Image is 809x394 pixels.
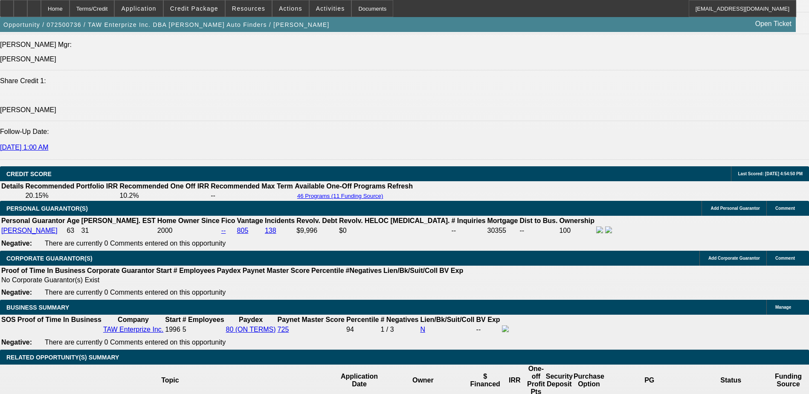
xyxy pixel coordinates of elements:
b: Revolv. Debt [296,217,337,224]
th: Proof of Time In Business [17,316,102,324]
span: Resources [232,5,265,12]
b: Paydex [239,316,263,323]
span: CREDIT SCORE [6,171,52,177]
b: Start [156,267,171,274]
a: TAW Enterprize Inc. [103,326,163,333]
td: -- [476,325,501,334]
button: Resources [226,0,272,17]
span: There are currently 0 Comments entered on this opportunity [45,339,226,346]
b: Incidents [265,217,295,224]
span: Add Corporate Guarantor [708,256,760,261]
span: Credit Package [170,5,218,12]
div: 1 / 3 [380,326,418,333]
div: 94 [346,326,379,333]
b: Negative: [1,289,32,296]
td: 30355 [487,226,519,235]
td: -- [451,226,486,235]
b: BV Exp [439,267,463,274]
b: Start [165,316,180,323]
td: 100 [559,226,595,235]
b: Ownership [559,217,594,224]
b: # Employees [174,267,215,274]
b: Percentile [346,316,379,323]
b: Vantage [237,217,263,224]
b: [PERSON_NAME]. EST [81,217,156,224]
td: 63 [66,226,80,235]
b: Personal Guarantor [1,217,65,224]
a: [PERSON_NAME] [1,227,58,234]
td: 31 [81,226,156,235]
span: Comment [775,206,795,211]
b: Home Owner Since [157,217,220,224]
button: Credit Package [164,0,225,17]
span: Comment [775,256,795,261]
img: facebook-icon.png [502,325,509,332]
span: Application [121,5,156,12]
td: 20.15% [25,191,118,200]
b: Paynet Master Score [278,316,345,323]
a: N [420,326,425,333]
a: Open Ticket [752,17,795,31]
span: BUSINESS SUMMARY [6,304,69,311]
span: There are currently 0 Comments entered on this opportunity [45,289,226,296]
a: 725 [278,326,289,333]
th: Details [1,182,24,191]
b: Negative: [1,339,32,346]
th: Proof of Time In Business [1,267,86,275]
a: 138 [265,227,276,234]
img: linkedin-icon.png [605,226,612,233]
button: Actions [273,0,309,17]
span: Actions [279,5,302,12]
button: Application [115,0,162,17]
span: 5 [183,326,186,333]
a: 80 (ON TERMS) [226,326,276,333]
button: 46 Programs (11 Funding Source) [295,192,386,200]
span: Activities [316,5,345,12]
b: Corporate Guarantor [87,267,154,274]
span: 2000 [157,227,173,234]
td: $0 [339,226,450,235]
b: Lien/Bk/Suit/Coll [383,267,438,274]
td: $9,996 [296,226,338,235]
span: Last Scored: [DATE] 4:54:50 PM [738,171,803,176]
b: Paydex [217,267,241,274]
b: Paynet Master Score [243,267,310,274]
b: # Negatives [380,316,418,323]
span: There are currently 0 Comments entered on this opportunity [45,240,226,247]
td: 10.2% [119,191,209,200]
th: Recommended One Off IRR [119,182,209,191]
b: Mortgage [487,217,518,224]
button: Activities [310,0,351,17]
span: Add Personal Guarantor [710,206,760,211]
b: Fico [221,217,235,224]
b: # Employees [183,316,224,323]
span: Opportunity / 072500736 / TAW Enterprize Inc. DBA [PERSON_NAME] Auto Finders / [PERSON_NAME] [3,21,329,28]
td: -- [519,226,558,235]
a: -- [221,227,226,234]
span: PERSONAL GUARANTOR(S) [6,205,88,212]
th: SOS [1,316,16,324]
td: No Corporate Guarantor(s) Exist [1,276,467,284]
td: -- [210,191,293,200]
b: BV Exp [476,316,500,323]
span: CORPORATE GUARANTOR(S) [6,255,93,262]
b: #Negatives [346,267,382,274]
b: Company [118,316,149,323]
th: Recommended Max Term [210,182,293,191]
b: Percentile [311,267,344,274]
a: 805 [237,227,249,234]
b: Negative: [1,240,32,247]
b: Dist to Bus. [520,217,558,224]
th: Available One-Off Programs [294,182,386,191]
b: Age [67,217,79,224]
img: facebook-icon.png [596,226,603,233]
td: 1996 [165,325,181,334]
b: # Inquiries [451,217,485,224]
b: Lien/Bk/Suit/Coll [420,316,474,323]
th: Recommended Portfolio IRR [25,182,118,191]
span: RELATED OPPORTUNITY(S) SUMMARY [6,354,119,361]
span: Manage [775,305,791,310]
b: Revolv. HELOC [MEDICAL_DATA]. [339,217,450,224]
th: Refresh [387,182,413,191]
